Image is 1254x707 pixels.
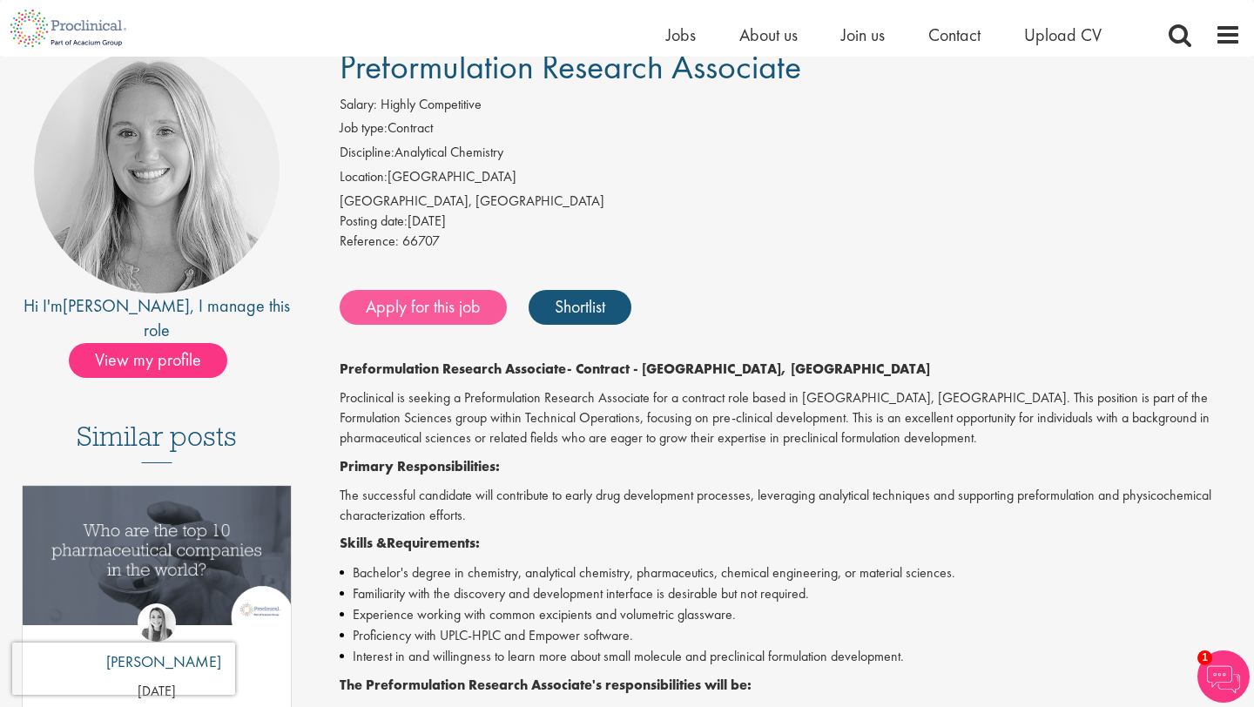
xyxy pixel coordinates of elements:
[340,44,801,89] span: Preformulation Research Associate
[138,603,176,642] img: Hannah Burke
[340,604,1241,625] li: Experience working with common excipients and volumetric glassware.
[34,48,280,293] img: imeage of recruiter Shannon Briggs
[340,388,1241,448] p: Proclinical is seeking a Preformulation Research Associate for a contract role based in [GEOGRAPH...
[340,192,1241,212] div: [GEOGRAPHIC_DATA], [GEOGRAPHIC_DATA]
[928,24,981,46] a: Contact
[69,343,227,378] span: View my profile
[529,290,631,325] a: Shortlist
[381,95,482,113] span: Highly Competitive
[340,232,399,252] label: Reference:
[567,360,930,378] strong: - Contract - [GEOGRAPHIC_DATA], [GEOGRAPHIC_DATA]
[340,646,1241,667] li: Interest in and willingness to learn more about small molecule and preclinical formulation develo...
[340,167,388,187] label: Location:
[340,118,1241,143] li: Contract
[12,643,235,695] iframe: reCAPTCHA
[387,534,480,552] strong: Requirements:
[340,118,388,138] label: Job type:
[340,212,1241,232] div: [DATE]
[340,212,408,230] span: Posting date:
[340,583,1241,604] li: Familiarity with the discovery and development interface is desirable but not required.
[340,562,1241,583] li: Bachelor's degree in chemistry, analytical chemistry, pharmaceutics, chemical engineering, or mat...
[1024,24,1102,46] a: Upload CV
[93,603,221,682] a: Hannah Burke [PERSON_NAME]
[340,143,394,163] label: Discipline:
[77,421,237,463] h3: Similar posts
[23,486,291,640] a: Link to a post
[1197,650,1250,703] img: Chatbot
[340,534,387,552] strong: Skills &
[1197,650,1212,665] span: 1
[340,486,1241,526] p: The successful candidate will contribute to early drug development processes, leveraging analytic...
[666,24,696,46] a: Jobs
[340,676,752,694] strong: The Preformulation Research Associate's responsibilities will be:
[63,294,190,317] a: [PERSON_NAME]
[402,232,440,250] span: 66707
[739,24,798,46] a: About us
[340,143,1241,167] li: Analytical Chemistry
[13,293,300,343] div: Hi I'm , I manage this role
[340,167,1241,192] li: [GEOGRAPHIC_DATA]
[340,360,567,378] strong: Preformulation Research Associate
[69,347,245,369] a: View my profile
[23,486,291,625] img: Top 10 pharmaceutical companies in the world 2025
[340,95,377,115] label: Salary:
[841,24,885,46] a: Join us
[340,625,1241,646] li: Proficiency with UPLC-HPLC and Empower software.
[340,457,500,475] strong: Primary Responsibilities:
[340,290,507,325] a: Apply for this job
